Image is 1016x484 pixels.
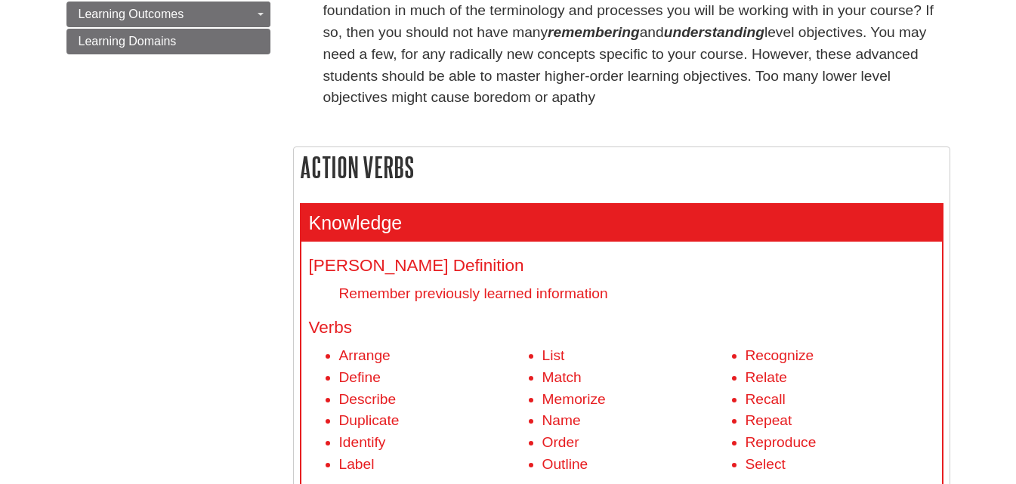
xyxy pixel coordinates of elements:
span: Learning Outcomes [79,8,184,20]
li: Order [542,432,731,454]
li: Name [542,410,731,432]
em: remembering [548,24,640,40]
li: Describe [339,389,528,411]
li: Define [339,367,528,389]
li: Identify [339,432,528,454]
li: Relate [746,367,934,389]
h3: Knowledge [301,205,942,242]
span: Learning Domains [79,35,177,48]
li: Match [542,367,731,389]
li: Outline [542,454,731,476]
li: Repeat [746,410,934,432]
li: Reproduce [746,432,934,454]
li: Duplicate [339,410,528,432]
a: Learning Outcomes [66,2,270,27]
h4: Verbs [309,319,934,338]
li: Label [339,454,528,476]
li: Select [746,454,934,476]
li: Recall [746,389,934,411]
em: understanding [664,24,764,40]
li: Arrange [339,345,528,367]
h2: Action Verbs [294,147,950,187]
li: List [542,345,731,367]
li: Memorize [542,389,731,411]
a: Learning Domains [66,29,270,54]
li: Recognize [746,345,934,367]
h4: [PERSON_NAME] Definition [309,257,934,276]
dd: Remember previously learned information [339,283,934,304]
